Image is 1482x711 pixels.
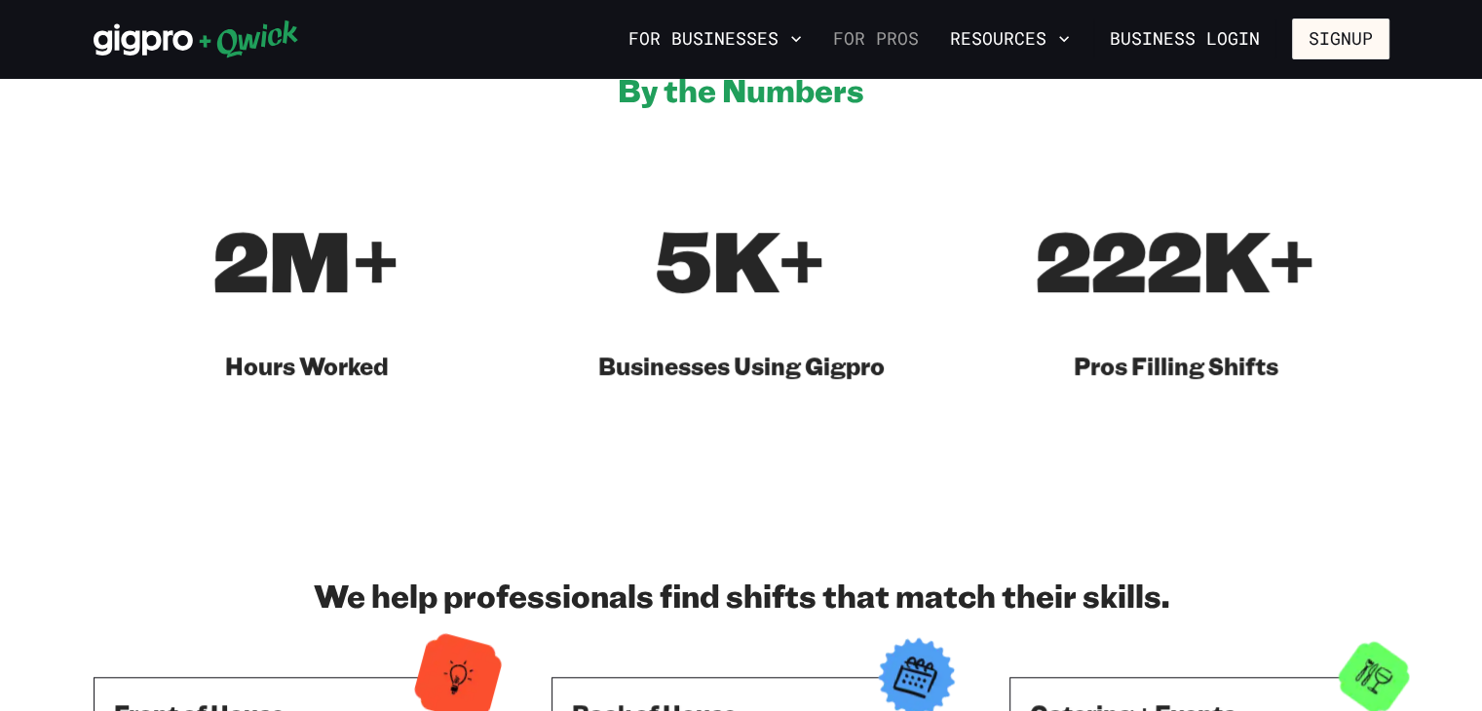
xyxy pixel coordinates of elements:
span: 222K+ [1036,203,1316,315]
h3: Businesses Using Gigpro [598,350,885,381]
h2: By the Numbers [618,70,864,109]
a: Business Login [1093,19,1276,59]
span: 2M+ [213,203,400,315]
button: Resources [942,22,1078,56]
h3: Hours Worked [225,350,389,381]
h3: Pros Filling Shifts [1074,350,1278,381]
button: Signup [1292,19,1389,59]
h2: We help professionals find shifts that match their skills. [94,576,1389,615]
a: For Pros [825,22,927,56]
span: 5K+ [656,203,826,315]
button: For Businesses [621,22,810,56]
